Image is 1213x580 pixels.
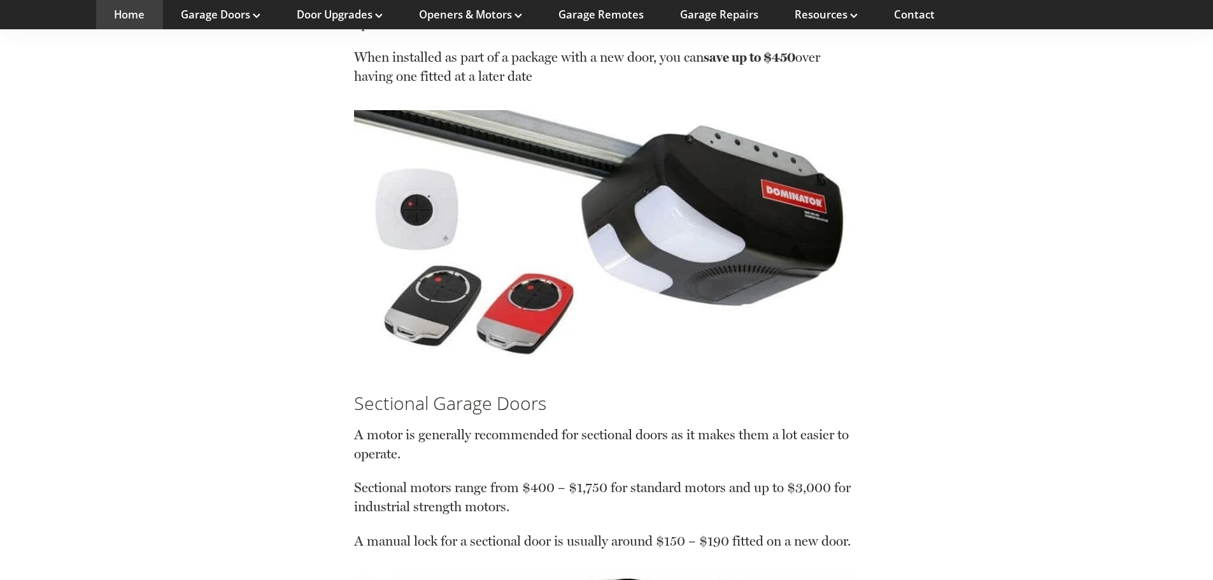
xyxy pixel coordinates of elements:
[114,8,145,22] a: Home
[704,49,795,65] strong: save up to $450
[354,425,859,478] p: A motor is generally recommended for sectional doors as it makes them a lot easier to operate.
[419,8,522,22] a: Openers & Motors
[354,48,859,85] p: When installed as part of a package with a new door, you can over having one fitted at a later date
[558,8,644,22] a: Garage Remotes
[354,391,859,415] h3: Sectional Garage Doors
[181,8,260,22] a: Garage Doors
[354,532,859,551] p: A manual lock for a sectional door is usually around $150 – $190 fitted on a new door.
[680,8,758,22] a: Garage Repairs
[354,478,859,531] p: Sectional motors range from $400 – $1,750 for standard motors and up to $3,000 for industrial str...
[795,8,858,22] a: Resources
[297,8,383,22] a: Door Upgrades
[894,8,935,22] a: Contact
